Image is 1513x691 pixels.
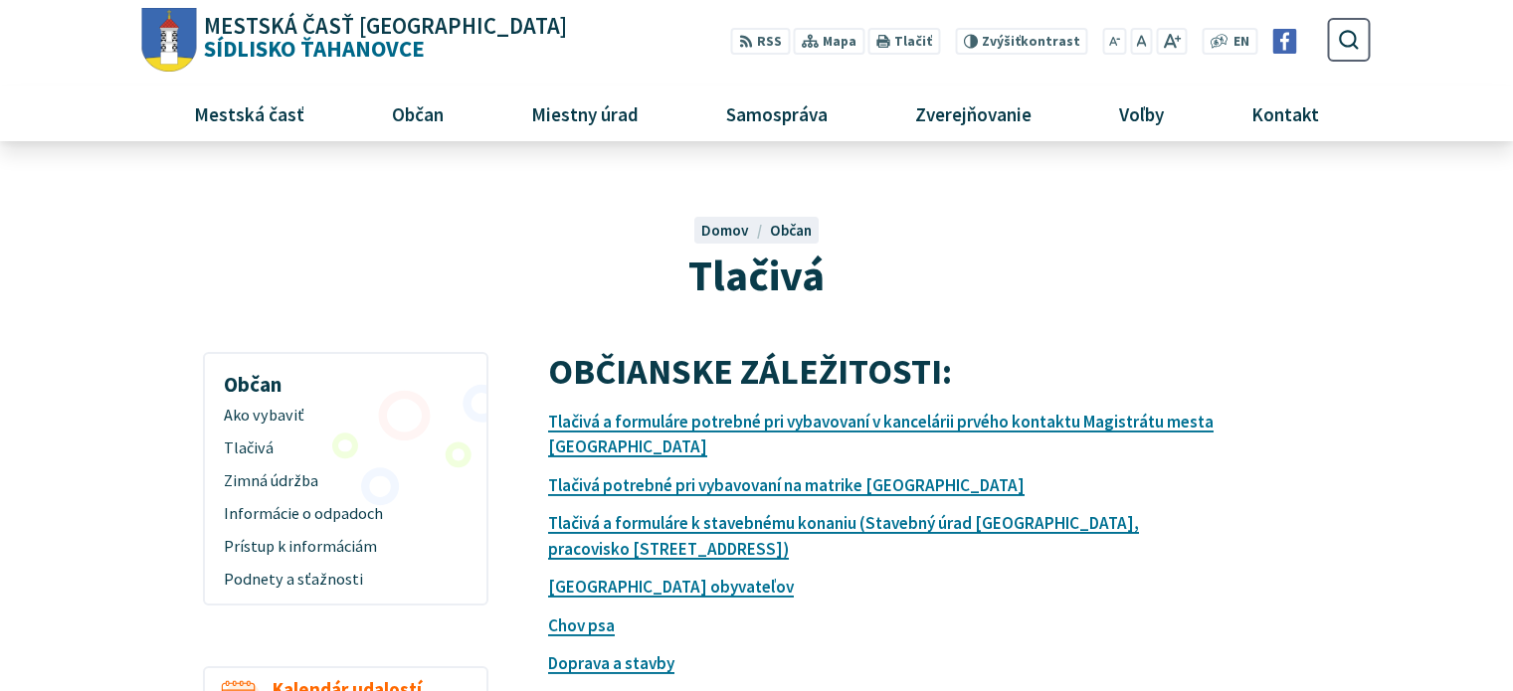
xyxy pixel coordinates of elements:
[157,86,340,140] a: Mestská časť
[548,652,674,674] a: Doprava a stavby
[1103,28,1127,55] button: Zmenšiť veľkosť písma
[982,33,1021,50] span: Zvýšiť
[701,221,769,240] a: Domov
[894,34,932,50] span: Tlačiť
[355,86,479,140] a: Občan
[212,498,478,531] a: Informácie o odpadoch
[212,531,478,564] a: Prístup k informáciám
[701,221,749,240] span: Domov
[794,28,864,55] a: Mapa
[1112,86,1172,140] span: Voľby
[1229,32,1255,53] a: EN
[1130,28,1152,55] button: Nastaviť pôvodnú veľkosť písma
[548,411,1214,458] a: Tlačivá a formuláre potrebné pri vybavovaní v kancelárii prvého kontaktu Magistrátu mesta [GEOGRA...
[718,86,835,140] span: Samospráva
[1244,86,1327,140] span: Kontakt
[212,563,478,596] a: Podnety a sťažnosti
[142,8,197,73] img: Prejsť na domovskú stránku
[1156,28,1187,55] button: Zväčšiť veľkosť písma
[204,15,567,38] span: Mestská časť [GEOGRAPHIC_DATA]
[186,86,311,140] span: Mestská časť
[548,512,1139,560] a: Tlačivá a formuláre k stavebnému konaniu (Stavebný úrad [GEOGRAPHIC_DATA], pracovisko [STREET_ADD...
[770,221,812,240] a: Občan
[690,86,864,140] a: Samospráva
[494,86,674,140] a: Miestny úrad
[548,348,952,394] strong: OBČIANSKE ZÁLEŽITOSTI:
[224,400,468,432] span: Ako vybaviť
[879,86,1068,140] a: Zverejňovanie
[212,358,478,400] h3: Občan
[224,465,468,498] span: Zimná údržba
[548,614,615,636] a: Chov psa
[197,15,568,61] span: Sídlisko Ťahanovce
[955,28,1087,55] button: Zvýšiťkontrast
[224,563,468,596] span: Podnety a sťažnosti
[548,474,1025,496] a: Tlačivá potrebné pri vybavovaní na matrike [GEOGRAPHIC_DATA]
[384,86,451,140] span: Občan
[1272,29,1297,54] img: Prejsť na Facebook stránku
[212,432,478,465] a: Tlačivá
[523,86,646,140] span: Miestny úrad
[212,400,478,432] a: Ako vybaviť
[142,8,567,73] a: Logo Sídlisko Ťahanovce, prejsť na domovskú stránku.
[224,531,468,564] span: Prístup k informáciám
[548,576,794,598] a: [GEOGRAPHIC_DATA] obyvateľov
[224,432,468,465] span: Tlačivá
[212,465,478,498] a: Zimná údržba
[731,28,790,55] a: RSS
[982,34,1080,50] span: kontrast
[757,32,782,53] span: RSS
[688,248,825,302] span: Tlačivá
[224,498,468,531] span: Informácie o odpadoch
[1233,32,1249,53] span: EN
[1216,86,1356,140] a: Kontakt
[823,32,856,53] span: Mapa
[868,28,940,55] button: Tlačiť
[1083,86,1201,140] a: Voľby
[907,86,1039,140] span: Zverejňovanie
